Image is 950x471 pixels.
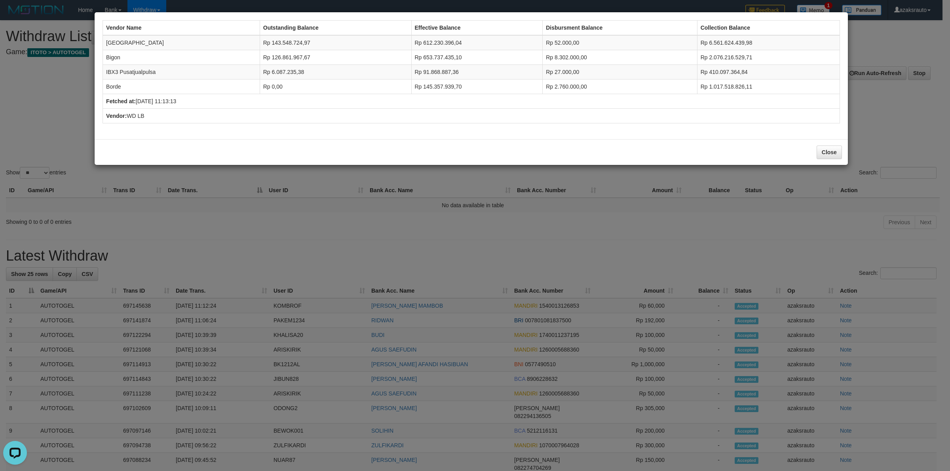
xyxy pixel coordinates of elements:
th: Effective Balance [411,21,543,36]
td: Rp 6.087.235,38 [260,65,411,79]
td: Rp 143.548.724,97 [260,35,411,50]
td: Rp 6.561.624.439,98 [697,35,840,50]
button: Open LiveChat chat widget [3,3,27,27]
th: Outstanding Balance [260,21,411,36]
th: Collection Balance [697,21,840,36]
td: Rp 145.357.939,70 [411,79,543,94]
td: Borde [103,79,260,94]
th: Disbursment Balance [543,21,697,36]
td: Rp 410.097.364,84 [697,65,840,79]
td: Rp 2.760.000,00 [543,79,697,94]
button: Close [817,146,842,159]
td: Rp 27.000,00 [543,65,697,79]
td: [DATE] 11:13:13 [103,94,840,109]
td: WD LB [103,109,840,123]
td: Bigon [103,50,260,65]
td: Rp 612.230.396,04 [411,35,543,50]
td: Rp 653.737.435,10 [411,50,543,65]
td: IBX3 Pusatjualpulsa [103,65,260,79]
td: Rp 0,00 [260,79,411,94]
th: Vendor Name [103,21,260,36]
td: [GEOGRAPHIC_DATA] [103,35,260,50]
b: Vendor: [106,113,127,119]
td: Rp 1.017.518.826,11 [697,79,840,94]
td: Rp 2.076.216.529,71 [697,50,840,65]
td: Rp 52.000,00 [543,35,697,50]
td: Rp 8.302.000,00 [543,50,697,65]
td: Rp 126.861.967,67 [260,50,411,65]
b: Fetched at: [106,98,136,104]
td: Rp 91.868.887,36 [411,65,543,79]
